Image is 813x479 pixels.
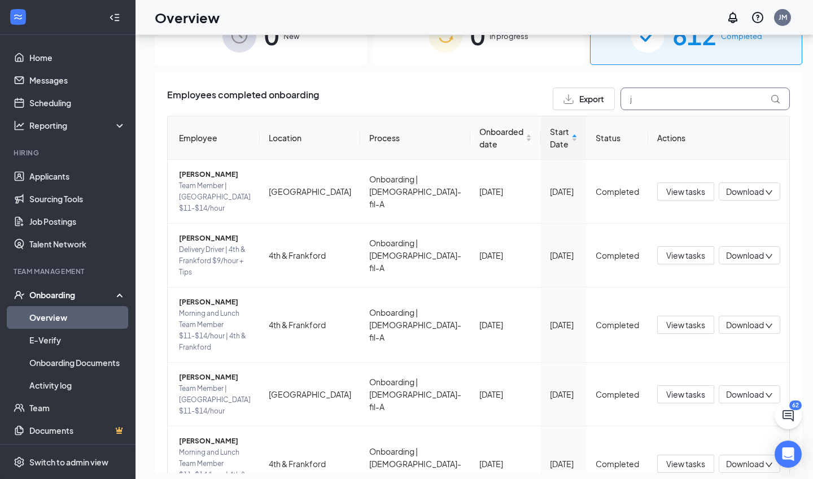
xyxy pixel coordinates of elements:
[779,12,787,22] div: JM
[179,372,251,383] span: [PERSON_NAME]
[179,233,251,244] span: [PERSON_NAME]
[29,188,126,210] a: Sourcing Tools
[657,385,714,403] button: View tasks
[168,116,260,160] th: Employee
[29,456,108,468] div: Switch to admin view
[781,409,795,423] svg: ChatActive
[648,116,789,160] th: Actions
[672,16,716,55] span: 612
[14,289,25,301] svg: UserCheck
[29,442,126,464] a: SurveysCrown
[29,374,126,397] a: Activity log
[260,224,360,288] td: 4th & Frankford
[29,92,126,114] a: Scheduling
[765,189,773,197] span: down
[553,88,615,110] button: Export
[260,116,360,160] th: Location
[666,388,705,400] span: View tasks
[29,210,126,233] a: Job Postings
[29,289,116,301] div: Onboarding
[587,116,648,160] th: Status
[596,319,639,331] div: Completed
[360,160,470,224] td: Onboarding | [DEMOGRAPHIC_DATA]-fil-A
[657,182,714,201] button: View tasks
[726,11,740,24] svg: Notifications
[620,88,790,110] input: Search by Name, Job Posting, or Process
[666,319,705,331] span: View tasks
[721,31,762,42] span: Completed
[657,455,714,473] button: View tasks
[283,31,299,42] span: New
[666,185,705,198] span: View tasks
[179,180,251,214] span: Team Member | [GEOGRAPHIC_DATA] $11-$14/hour
[479,249,532,262] div: [DATE]
[260,160,360,224] td: [GEOGRAPHIC_DATA]
[14,148,124,158] div: Hiring
[179,169,251,180] span: [PERSON_NAME]
[179,308,251,353] span: Morning and Lunch Team Member $11-$14/hour | 4th & Frankford
[179,436,251,447] span: [PERSON_NAME]
[657,246,714,264] button: View tasks
[726,250,764,262] span: Download
[14,267,124,276] div: Team Management
[765,391,773,399] span: down
[789,400,802,410] div: 62
[550,185,578,198] div: [DATE]
[657,316,714,334] button: View tasks
[29,397,126,419] a: Team
[360,363,470,426] td: Onboarding | [DEMOGRAPHIC_DATA]-fil-A
[596,388,639,400] div: Completed
[360,288,470,363] td: Onboarding | [DEMOGRAPHIC_DATA]-fil-A
[751,11,764,24] svg: QuestionInfo
[29,419,126,442] a: DocumentsCrown
[179,244,251,278] span: Delivery Driver | 4th & Frankford $9/hour + Tips
[479,319,532,331] div: [DATE]
[726,186,764,198] span: Download
[29,165,126,188] a: Applicants
[596,185,639,198] div: Completed
[29,120,126,131] div: Reporting
[479,125,523,150] span: Onboarded date
[360,224,470,288] td: Onboarding | [DEMOGRAPHIC_DATA]-fil-A
[775,441,802,468] div: Open Intercom Messenger
[470,116,541,160] th: Onboarded date
[12,11,24,23] svg: WorkstreamLogo
[29,46,126,69] a: Home
[550,319,578,331] div: [DATE]
[596,249,639,262] div: Completed
[29,233,126,255] a: Talent Network
[360,116,470,160] th: Process
[550,458,578,470] div: [DATE]
[479,388,532,400] div: [DATE]
[109,12,120,23] svg: Collapse
[167,88,319,110] span: Employees completed onboarding
[479,185,532,198] div: [DATE]
[775,402,802,429] button: ChatActive
[29,329,126,351] a: E-Verify
[765,322,773,330] span: down
[479,458,532,470] div: [DATE]
[29,69,126,92] a: Messages
[14,120,25,131] svg: Analysis
[260,363,360,426] td: [GEOGRAPHIC_DATA]
[765,461,773,469] span: down
[179,383,251,417] span: Team Member | [GEOGRAPHIC_DATA] $11-$14/hour
[179,297,251,308] span: [PERSON_NAME]
[489,31,528,42] span: In progress
[666,458,705,470] span: View tasks
[726,389,764,400] span: Download
[155,8,220,27] h1: Overview
[666,249,705,262] span: View tasks
[765,252,773,260] span: down
[14,456,25,468] svg: Settings
[260,288,360,363] td: 4th & Frankford
[29,306,126,329] a: Overview
[726,458,764,470] span: Download
[264,16,279,55] span: 0
[550,388,578,400] div: [DATE]
[726,319,764,331] span: Download
[550,249,578,262] div: [DATE]
[579,95,604,103] span: Export
[29,351,126,374] a: Onboarding Documents
[550,125,569,150] span: Start Date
